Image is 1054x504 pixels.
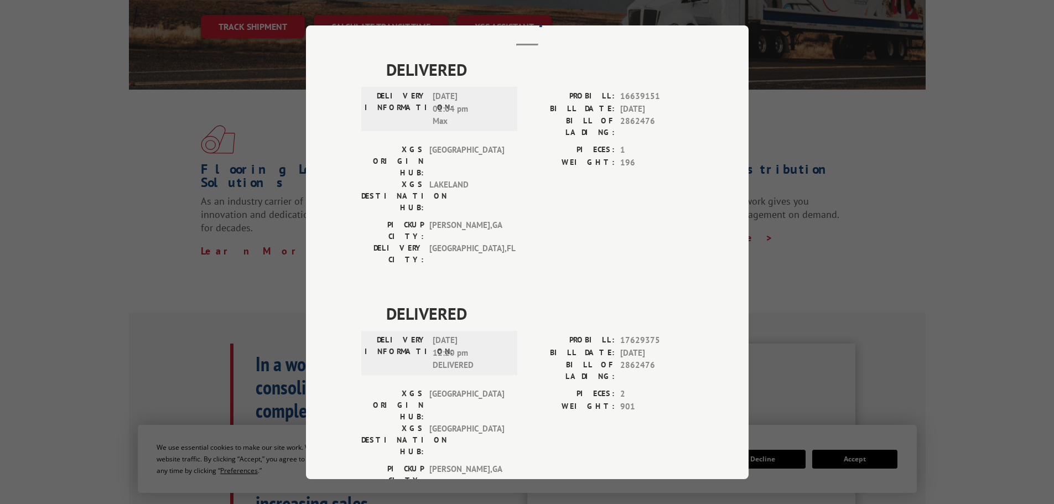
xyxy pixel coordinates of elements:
span: 196 [620,156,693,169]
span: [DATE] [620,102,693,115]
span: LAKELAND [429,179,504,214]
label: PROBILL: [527,90,615,103]
span: [PERSON_NAME] , GA [429,463,504,486]
label: WEIGHT: [527,156,615,169]
label: XGS ORIGIN HUB: [361,388,424,423]
label: XGS DESTINATION HUB: [361,179,424,214]
label: BILL DATE: [527,102,615,115]
span: [GEOGRAPHIC_DATA] [429,388,504,423]
span: DELIVERED [386,301,693,326]
span: [DATE] 01:04 pm Max [433,90,507,128]
span: [GEOGRAPHIC_DATA] , FL [429,242,504,266]
label: DELIVERY INFORMATION: [365,90,427,128]
span: [GEOGRAPHIC_DATA] [429,423,504,458]
span: [DATE] 12:20 pm DELIVERED [433,334,507,372]
h2: Track Shipment [361,8,693,29]
span: [DATE] [620,346,693,359]
span: 2862476 [620,359,693,382]
label: PROBILL: [527,334,615,347]
label: DELIVERY INFORMATION: [365,334,427,372]
span: DELIVERED [386,57,693,82]
label: XGS ORIGIN HUB: [361,144,424,179]
span: 16639151 [620,90,693,103]
label: BILL OF LADING: [527,359,615,382]
span: 1 [620,144,693,157]
span: 2 [620,388,693,401]
span: 2862476 [620,115,693,138]
span: [GEOGRAPHIC_DATA] [429,144,504,179]
label: XGS DESTINATION HUB: [361,423,424,458]
span: [PERSON_NAME] , GA [429,219,504,242]
label: PIECES: [527,144,615,157]
label: PICKUP CITY: [361,219,424,242]
span: 17629375 [620,334,693,347]
label: DELIVERY CITY: [361,242,424,266]
label: PIECES: [527,388,615,401]
label: PICKUP CITY: [361,463,424,486]
label: BILL OF LADING: [527,115,615,138]
span: 901 [620,400,693,413]
label: BILL DATE: [527,346,615,359]
label: WEIGHT: [527,400,615,413]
